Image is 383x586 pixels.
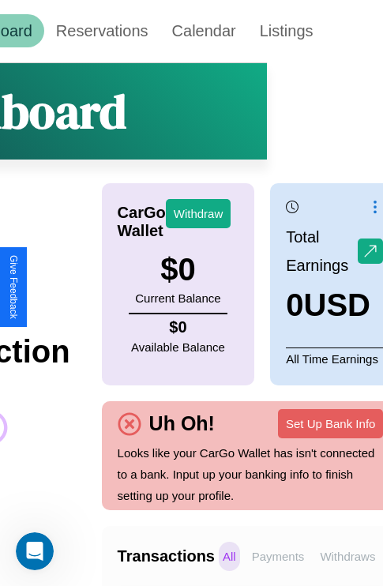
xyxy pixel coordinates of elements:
[16,532,54,570] iframe: Intercom live chat
[131,318,225,336] h4: $ 0
[316,542,379,571] p: Withdraws
[44,14,160,47] a: Reservations
[248,542,309,571] p: Payments
[286,223,358,280] p: Total Earnings
[141,412,223,435] h4: Uh Oh!
[131,336,225,358] p: Available Balance
[160,14,248,47] a: Calendar
[118,547,215,565] h4: Transactions
[166,199,231,228] button: Withdraw
[248,14,325,47] a: Listings
[135,252,220,287] h3: $ 0
[286,287,383,323] h3: 0 USD
[118,204,166,240] h4: CarGo Wallet
[286,347,383,370] p: All Time Earnings
[8,255,19,319] div: Give Feedback
[135,287,220,309] p: Current Balance
[219,542,240,571] p: All
[278,409,383,438] button: Set Up Bank Info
